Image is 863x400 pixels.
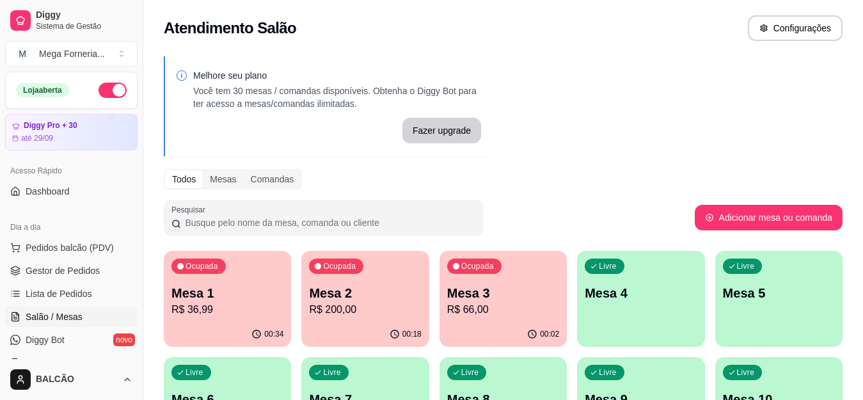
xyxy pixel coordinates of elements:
div: Todos [165,170,203,188]
button: OcupadaMesa 1R$ 36,9900:34 [164,251,291,347]
a: Dashboard [5,181,138,202]
p: Livre [737,367,755,378]
div: Mesas [203,170,243,188]
div: Comandas [244,170,301,188]
div: Loja aberta [16,83,69,97]
p: R$ 36,99 [171,302,283,317]
p: Ocupada [461,261,494,271]
div: Mega Forneria ... [39,47,105,60]
span: BALCÃO [36,374,117,385]
p: Mesa 2 [309,284,421,302]
p: Ocupada [323,261,356,271]
p: Mesa 4 [585,284,697,302]
button: Adicionar mesa ou comanda [695,205,843,230]
span: Diggy Bot [26,333,65,346]
a: Lista de Pedidos [5,284,138,304]
a: Salão / Mesas [5,307,138,327]
span: Lista de Pedidos [26,287,92,300]
p: Livre [323,367,341,378]
button: Alterar Status [99,83,127,98]
span: Diggy [36,10,132,21]
button: Configurações [748,15,843,41]
button: LivreMesa 5 [715,251,843,347]
p: 00:02 [540,329,559,339]
a: KDS [5,353,138,373]
p: 00:34 [264,329,283,339]
article: até 29/09 [21,133,53,143]
a: DiggySistema de Gestão [5,5,138,36]
button: OcupadaMesa 3R$ 66,0000:02 [439,251,567,347]
button: BALCÃO [5,364,138,395]
p: Livre [186,367,203,378]
p: R$ 66,00 [447,302,559,317]
button: Pedidos balcão (PDV) [5,237,138,258]
p: Livre [599,367,617,378]
span: Pedidos balcão (PDV) [26,241,114,254]
p: Livre [461,367,479,378]
p: 00:18 [402,329,422,339]
label: Pesquisar [171,204,210,215]
div: Acesso Rápido [5,161,138,181]
input: Pesquisar [181,216,476,229]
span: Sistema de Gestão [36,21,132,31]
p: Mesa 1 [171,284,283,302]
span: Salão / Mesas [26,310,83,323]
button: Fazer upgrade [402,118,481,143]
a: Diggy Botnovo [5,330,138,350]
button: Select a team [5,41,138,67]
div: Dia a dia [5,217,138,237]
h2: Atendimento Salão [164,18,296,38]
button: OcupadaMesa 2R$ 200,0000:18 [301,251,429,347]
p: Mesa 5 [723,284,835,302]
a: Diggy Pro + 30até 29/09 [5,114,138,150]
span: M [16,47,29,60]
p: Livre [599,261,617,271]
span: KDS [26,356,44,369]
a: Gestor de Pedidos [5,260,138,281]
p: Mesa 3 [447,284,559,302]
p: Você tem 30 mesas / comandas disponíveis. Obtenha o Diggy Bot para ter acesso a mesas/comandas il... [193,84,481,110]
span: Dashboard [26,185,70,198]
p: Melhore seu plano [193,69,481,82]
article: Diggy Pro + 30 [24,121,77,131]
p: Livre [737,261,755,271]
p: R$ 200,00 [309,302,421,317]
p: Ocupada [186,261,218,271]
span: Gestor de Pedidos [26,264,100,277]
button: LivreMesa 4 [577,251,704,347]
